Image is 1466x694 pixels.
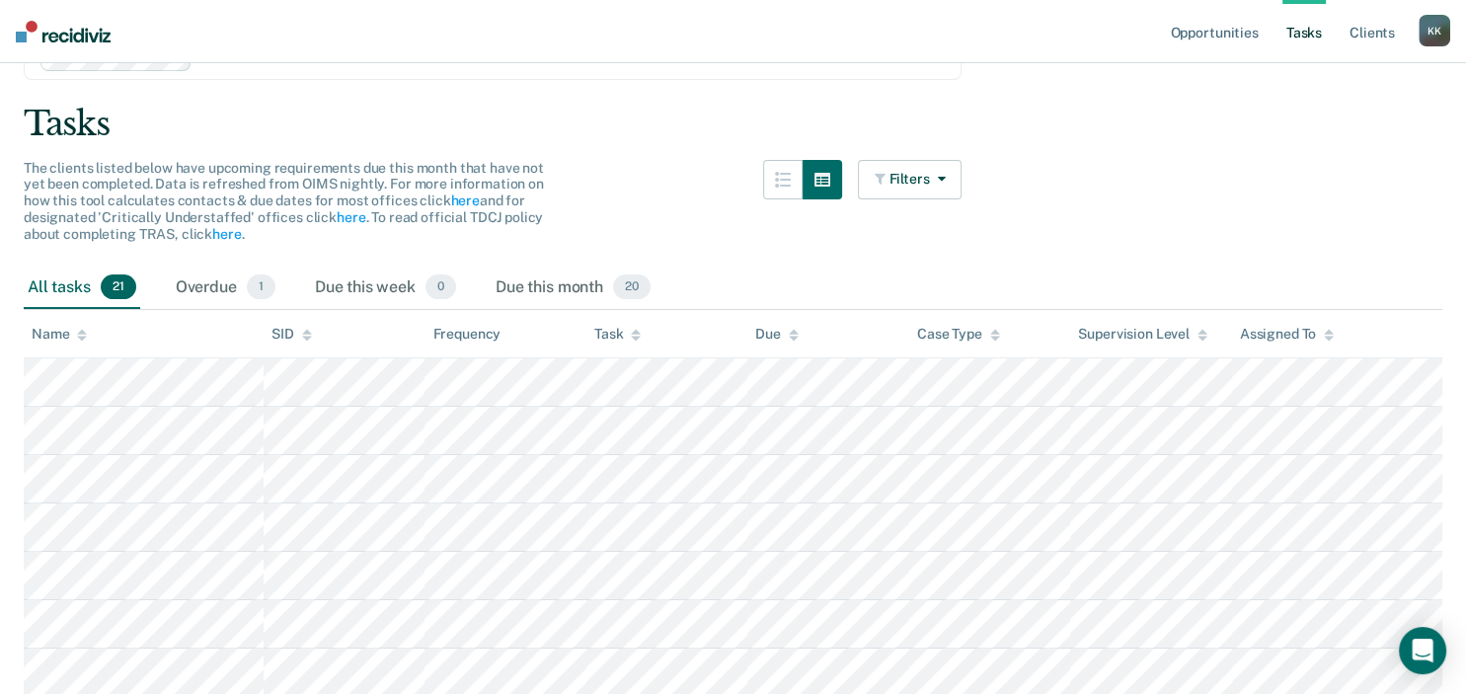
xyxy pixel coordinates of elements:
[1078,326,1207,343] div: Supervision Level
[247,274,275,300] span: 1
[1419,15,1450,46] button: KK
[24,267,140,310] div: All tasks21
[594,326,641,343] div: Task
[613,274,651,300] span: 20
[858,160,963,199] button: Filters
[101,274,136,300] span: 21
[32,326,87,343] div: Name
[425,274,456,300] span: 0
[1240,326,1334,343] div: Assigned To
[24,104,1442,144] div: Tasks
[450,193,479,208] a: here
[172,267,279,310] div: Overdue1
[24,160,544,242] span: The clients listed below have upcoming requirements due this month that have not yet been complet...
[311,267,460,310] div: Due this week0
[271,326,312,343] div: SID
[16,21,111,42] img: Recidiviz
[337,209,365,225] a: here
[755,326,799,343] div: Due
[432,326,501,343] div: Frequency
[1399,627,1446,674] div: Open Intercom Messenger
[1419,15,1450,46] div: K K
[492,267,655,310] div: Due this month20
[212,226,241,242] a: here
[917,326,1000,343] div: Case Type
